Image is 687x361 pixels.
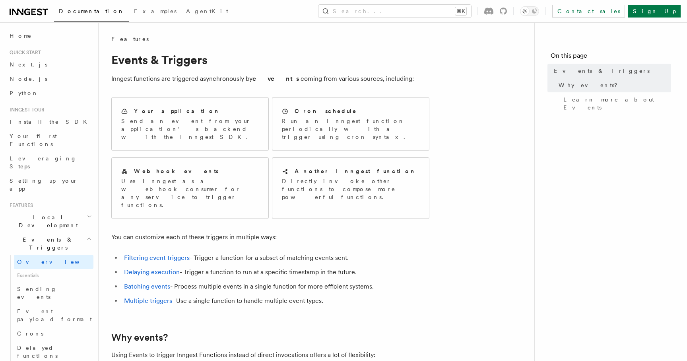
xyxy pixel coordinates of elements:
[555,78,671,92] a: Why events?
[124,254,190,261] a: Filtering event triggers
[122,281,429,292] li: - Process multiple events in a single function for more efficient systems.
[6,232,93,255] button: Events & Triggers
[124,283,170,290] a: Batching events
[282,117,419,141] p: Run an Inngest function periodically with a trigger using cron syntax.
[6,202,33,209] span: Features
[552,5,625,18] a: Contact sales
[10,90,39,96] span: Python
[124,268,180,276] a: Delaying execution
[14,269,93,282] span: Essentials
[520,6,539,16] button: Toggle dark mode
[111,73,429,84] p: Inngest functions are triggered asynchronously by coming from various sources, including:
[6,29,93,43] a: Home
[134,107,220,115] h2: Your application
[121,177,259,209] p: Use Inngest as a webhook consumer for any service to trigger functions.
[17,345,58,359] span: Delayed functions
[6,57,93,72] a: Next.js
[111,332,168,343] a: Why events?
[17,286,57,300] span: Sending events
[111,349,429,361] p: Using Events to trigger Inngest Functions instead of direct invocations offers a lot of flexibility:
[111,35,149,43] span: Features
[10,133,57,147] span: Your first Functions
[17,259,99,265] span: Overview
[186,8,228,14] span: AgentKit
[6,107,45,113] span: Inngest tour
[10,32,32,40] span: Home
[10,155,77,170] span: Leveraging Steps
[17,330,43,337] span: Crons
[54,2,129,22] a: Documentation
[121,117,259,141] p: Send an event from your application’s backend with the Inngest SDK.
[6,151,93,174] a: Leveraging Steps
[563,96,671,111] span: Learn more about Events
[10,61,47,68] span: Next.js
[14,326,93,341] a: Crons
[17,308,92,322] span: Event payload format
[134,167,219,175] h2: Webhook events
[111,157,269,219] a: Webhook eventsUse Inngest as a webhook consumer for any service to trigger functions.
[560,92,671,115] a: Learn more about Events
[282,177,419,201] p: Directly invoke other functions to compose more powerful functions.
[272,157,429,219] a: Another Inngest functionDirectly invoke other functions to compose more powerful functions.
[559,81,623,89] span: Why events?
[6,49,41,56] span: Quick start
[111,53,429,67] h1: Events & Triggers
[122,267,429,278] li: - Trigger a function to run at a specific timestamp in the future.
[122,295,429,306] li: - Use a single function to handle multiple event types.
[122,252,429,263] li: - Trigger a function for a subset of matching events sent.
[124,297,172,304] a: Multiple triggers
[318,5,471,18] button: Search...⌘K
[455,7,466,15] kbd: ⌘K
[111,232,429,243] p: You can customize each of these triggers in multiple ways:
[129,2,181,21] a: Examples
[181,2,233,21] a: AgentKit
[6,86,93,100] a: Python
[10,178,78,192] span: Setting up your app
[14,282,93,304] a: Sending events
[14,304,93,326] a: Event payload format
[6,115,93,129] a: Install the SDK
[14,255,93,269] a: Overview
[6,213,87,229] span: Local Development
[551,64,671,78] a: Events & Triggers
[59,8,124,14] span: Documentation
[628,5,681,18] a: Sign Up
[6,210,93,232] button: Local Development
[6,129,93,151] a: Your first Functions
[111,97,269,151] a: Your applicationSend an event from your application’s backend with the Inngest SDK.
[252,75,301,82] strong: events
[134,8,177,14] span: Examples
[272,97,429,151] a: Cron scheduleRun an Inngest function periodically with a trigger using cron syntax.
[295,107,357,115] h2: Cron schedule
[6,174,93,196] a: Setting up your app
[551,51,671,64] h4: On this page
[10,76,47,82] span: Node.js
[6,236,87,252] span: Events & Triggers
[554,67,650,75] span: Events & Triggers
[295,167,416,175] h2: Another Inngest function
[6,72,93,86] a: Node.js
[10,119,92,125] span: Install the SDK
